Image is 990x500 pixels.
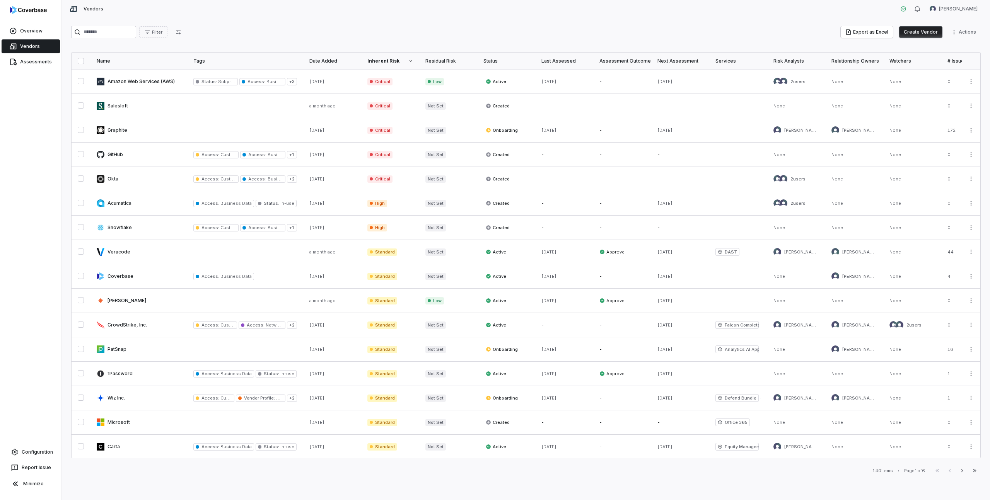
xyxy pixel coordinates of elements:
[780,175,787,183] img: Mike Phillips avatar
[593,167,651,191] td: -
[486,127,518,133] span: Onboarding
[2,39,60,53] a: Vendors
[367,297,397,304] span: Standard
[309,322,324,328] span: [DATE]
[425,78,444,85] span: Low
[965,246,977,258] button: More actions
[898,468,900,473] div: •
[784,444,819,450] span: [PERSON_NAME]
[657,347,673,352] span: [DATE]
[535,410,593,435] td: -
[486,176,510,182] span: Created
[831,126,839,134] img: Rick Kilgore avatar
[287,151,297,158] span: + 1
[651,410,709,435] td: -
[486,151,510,158] span: Created
[309,249,336,255] span: a month ago
[715,418,750,426] span: Office 365
[831,394,839,402] img: Jake Schroeder avatar
[287,78,297,85] span: + 3
[367,346,397,353] span: Standard
[486,224,510,231] span: Created
[715,58,761,64] div: Services
[784,249,819,255] span: [PERSON_NAME]
[152,29,162,35] span: Filter
[965,149,977,160] button: More actions
[841,26,893,38] button: Export as Excel
[425,321,446,329] span: Not Set
[266,225,299,230] span: Business Data
[265,322,301,328] span: Network Access
[264,444,279,449] span: Status :
[715,443,759,451] span: Equity Management
[773,58,819,64] div: Risk Analysts
[309,371,324,376] span: [DATE]
[425,248,446,256] span: Not Set
[965,319,977,331] button: More actions
[593,94,651,118] td: -
[367,273,397,280] span: Standard
[593,216,651,240] td: -
[84,6,103,12] span: Vendors
[831,321,839,329] img: Jake Schroeder avatar
[896,321,903,329] img: Mike Lewis avatar
[925,3,982,15] button: Mike Lewis avatar[PERSON_NAME]
[790,176,806,182] span: 2 users
[965,344,977,355] button: More actions
[541,249,556,255] span: [DATE]
[657,395,673,401] span: [DATE]
[657,298,673,303] span: [DATE]
[425,200,446,207] span: Not Set
[425,395,446,402] span: Not Set
[248,152,266,157] span: Access :
[275,395,307,401] span: Subprocessor
[309,128,324,133] span: [DATE]
[425,346,446,353] span: Not Set
[657,58,703,64] div: Next Assessment
[760,395,761,401] span: + 4 services
[425,224,446,231] span: Not Set
[367,248,397,256] span: Standard
[201,371,219,376] span: Access :
[486,298,506,304] span: Active
[657,79,673,84] span: [DATE]
[831,272,839,280] img: Mike Phillips avatar
[201,201,219,206] span: Access :
[266,176,299,182] span: Business Data
[657,444,673,449] span: [DATE]
[486,200,510,206] span: Created
[425,297,444,304] span: Low
[425,58,471,64] div: Residual Risk
[486,322,506,328] span: Active
[657,274,673,279] span: [DATE]
[3,461,58,474] button: Report Issue
[266,152,299,157] span: Business Data
[593,264,651,289] td: -
[541,79,556,84] span: [DATE]
[219,444,251,449] span: Business Data
[593,386,651,410] td: -
[3,476,58,491] button: Minimize
[535,167,593,191] td: -
[657,249,673,255] span: [DATE]
[193,58,297,64] div: Tags
[265,79,297,84] span: Business Data
[872,468,893,474] div: 140 items
[425,273,446,280] span: Not Set
[773,175,781,183] img: Mike Lewis avatar
[965,368,977,379] button: More actions
[486,249,506,255] span: Active
[541,58,587,64] div: Last Assessed
[219,371,251,376] span: Business Data
[10,6,47,14] img: logo-D7KZi-bG.svg
[965,270,977,282] button: More actions
[535,143,593,167] td: -
[486,103,510,109] span: Created
[593,70,651,94] td: -
[367,321,397,329] span: Standard
[790,201,806,206] span: 2 users
[949,26,981,38] button: More actions
[842,274,877,279] span: [PERSON_NAME]
[535,313,593,337] td: -
[486,395,518,401] span: Onboarding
